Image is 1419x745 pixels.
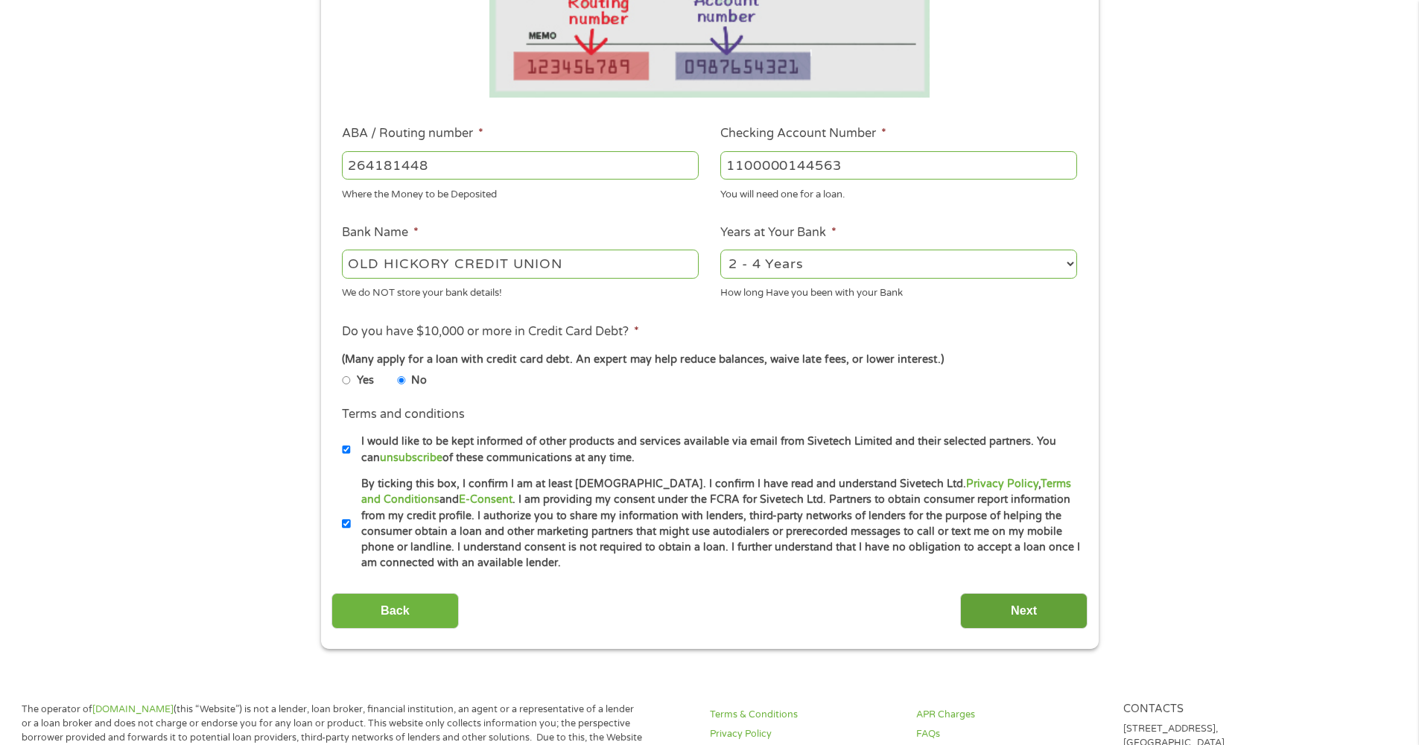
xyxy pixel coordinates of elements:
[92,703,174,715] a: [DOMAIN_NAME]
[459,493,512,506] a: E-Consent
[720,183,1077,203] div: You will need one for a loan.
[720,281,1077,301] div: How long Have you been with your Bank
[342,183,699,203] div: Where the Money to be Deposited
[916,727,1123,741] a: FAQs
[720,126,886,142] label: Checking Account Number
[342,126,483,142] label: ABA / Routing number
[342,352,1076,368] div: (Many apply for a loan with credit card debt. An expert may help reduce balances, waive late fees...
[342,281,699,301] div: We do NOT store your bank details!
[357,372,374,389] label: Yes
[351,434,1082,466] label: I would like to be kept informed of other products and services available via email from Sivetech...
[1123,703,1330,717] h4: Contacts
[966,478,1038,490] a: Privacy Policy
[351,476,1082,571] label: By ticking this box, I confirm I am at least [DEMOGRAPHIC_DATA]. I confirm I have read and unders...
[960,593,1088,630] input: Next
[342,407,465,422] label: Terms and conditions
[342,151,699,180] input: 263177916
[720,151,1077,180] input: 345634636
[380,451,442,464] a: unsubscribe
[342,225,419,241] label: Bank Name
[710,708,917,722] a: Terms & Conditions
[331,593,459,630] input: Back
[411,372,427,389] label: No
[342,324,639,340] label: Do you have $10,000 or more in Credit Card Debt?
[710,727,917,741] a: Privacy Policy
[720,225,837,241] label: Years at Your Bank
[916,708,1123,722] a: APR Charges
